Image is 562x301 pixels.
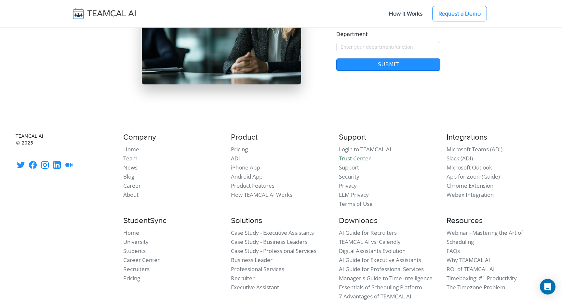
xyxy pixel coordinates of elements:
[231,145,248,153] a: Pricing
[336,58,440,71] button: Submit
[231,265,284,273] a: Professional Services
[339,155,371,162] a: Trust Center
[123,256,160,264] a: Career Center
[123,191,139,198] a: About
[339,274,433,282] a: Manager's Guide to Time Intelligence
[447,247,460,255] a: FAQs
[123,145,139,153] a: Home
[339,283,422,291] a: Essentials of Scheduling Platform
[339,133,439,142] h4: Support
[231,182,274,189] a: Product Features
[447,145,502,153] a: Microsoft Teams (ADI)
[339,164,359,171] a: Support
[123,229,139,236] a: Home
[447,191,494,198] a: Webex Integration
[432,6,487,21] a: Request a Demo
[339,238,401,245] a: TEAMCAL AI vs. Calendly
[123,265,150,273] a: Recruiters
[16,133,115,146] small: TEAMCAL AI © 2025
[231,229,314,236] a: Case Study - Executive Assistants
[231,238,307,245] a: Case Study - Business Leaders
[339,247,406,255] a: Digital Assistants Evolution
[447,133,546,142] h4: Integrations
[231,191,292,198] a: How TEAMCAL AI Works
[123,247,146,255] a: Students
[123,274,140,282] a: Pricing
[123,164,138,171] a: News
[447,216,546,226] h4: Resources
[123,173,134,180] a: Blog
[339,256,421,264] a: AI Guide for Executive Assistants
[447,182,493,189] a: Chrome Extension
[231,173,262,180] a: Android App
[231,256,273,264] a: Business Leader
[339,182,357,189] a: Privacy
[447,256,490,264] a: Why TEAMCAL AI
[336,31,368,38] label: Department
[123,155,138,162] a: Team
[483,173,498,180] a: Guide
[336,41,440,53] input: Enter your department/function
[123,216,223,226] h4: StudentSync
[447,283,505,291] a: The Timezone Problem
[339,173,359,180] a: Security
[231,164,260,171] a: iPhone App
[231,216,331,226] h4: Solutions
[231,274,255,282] a: Recruiter
[339,145,391,153] a: Login to TEAMCAL AI
[382,7,429,20] a: How It Works
[231,133,331,142] h4: Product
[447,155,473,162] a: Slack (ADI)
[447,229,523,245] a: Webinar - Mastering the Art of Scheduling
[447,173,482,180] a: App for Zoom
[447,265,495,273] a: ROI of TEAMCAL AI
[123,182,141,189] a: Career
[540,279,555,295] div: Open Intercom Messenger
[339,265,424,273] a: AI Guide for Professional Services
[339,200,373,207] a: Terms of Use
[339,293,411,300] a: 7 Advantages of TEAMCAL AI
[123,238,149,245] a: University
[339,191,369,198] a: LLM Privacy
[123,133,223,142] h4: Company
[231,155,240,162] a: ADI
[231,247,316,255] a: Case Study - Professional Services
[447,164,492,171] a: Microsoft Outlook
[447,274,517,282] a: Timeboxing: #1 Productivity
[339,229,397,236] a: AI Guide for Recruiters
[447,172,546,181] li: ( )
[339,216,439,226] h4: Downloads
[231,283,279,291] a: Executive Assistant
